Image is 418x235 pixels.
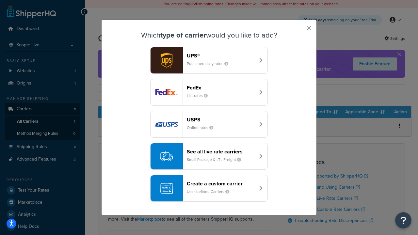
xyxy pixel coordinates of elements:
button: fedEx logoFedExList rates [150,79,268,106]
button: Open Resource Center [395,212,411,228]
button: ups logoUPS®Published daily rates [150,47,268,74]
img: usps logo [151,111,183,137]
button: usps logoUSPSOnline rates [150,111,268,138]
small: List rates [187,93,213,99]
small: Small Package & LTL Freight [187,157,246,163]
small: Published daily rates [187,61,233,67]
header: USPS [187,117,255,123]
img: icon-carrier-custom-c93b8a24.svg [160,182,173,195]
button: See all live rate carriersSmall Package & LTL Freight [150,143,268,170]
strong: type of carrier [160,30,206,40]
header: FedEx [187,85,255,91]
img: ups logo [151,47,183,73]
img: fedEx logo [151,79,183,105]
button: Create a custom carrierUser-defined Carriers [150,175,268,202]
header: Create a custom carrier [187,180,255,187]
header: UPS® [187,53,255,59]
img: icon-carrier-liverate-becf4550.svg [160,150,173,163]
header: See all live rate carriers [187,149,255,155]
small: User-defined Carriers [187,189,234,195]
h3: Which would you like to add? [118,31,300,39]
small: Online rates [187,125,218,131]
